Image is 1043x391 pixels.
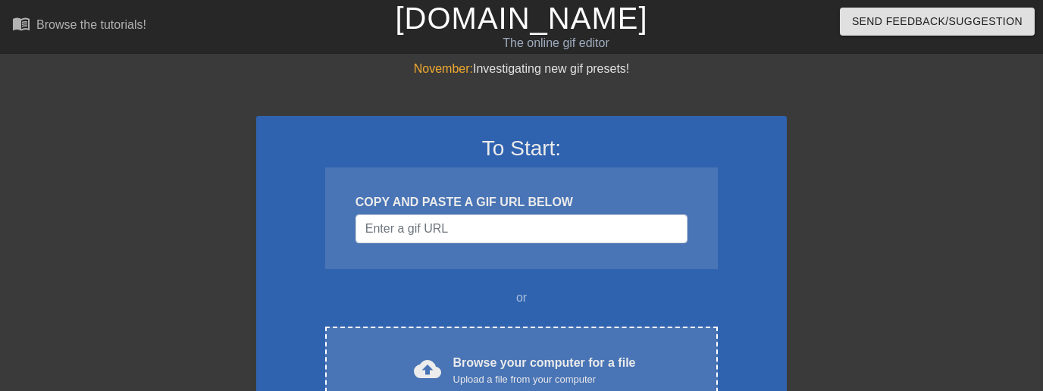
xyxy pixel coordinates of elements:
[12,14,146,38] a: Browse the tutorials!
[453,372,636,387] div: Upload a file from your computer
[256,60,787,78] div: Investigating new gif presets!
[355,193,688,211] div: COPY AND PASTE A GIF URL BELOW
[276,136,767,161] h3: To Start:
[453,354,636,387] div: Browse your computer for a file
[36,18,146,31] div: Browse the tutorials!
[414,355,441,383] span: cloud_upload
[355,34,757,52] div: The online gif editor
[12,14,30,33] span: menu_book
[296,289,747,307] div: or
[852,12,1023,31] span: Send Feedback/Suggestion
[355,214,688,243] input: Username
[840,8,1035,36] button: Send Feedback/Suggestion
[395,2,647,35] a: [DOMAIN_NAME]
[414,62,473,75] span: November:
